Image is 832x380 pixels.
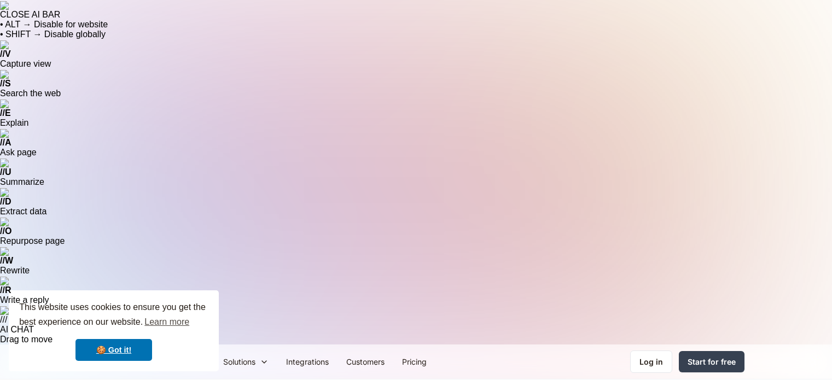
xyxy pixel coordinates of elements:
[688,356,736,367] div: Start for free
[679,351,744,372] a: Start for free
[75,339,152,361] a: dismiss cookie message
[338,349,393,374] a: Customers
[393,349,435,374] a: Pricing
[223,356,255,367] div: Solutions
[214,349,277,374] div: Solutions
[630,350,672,373] a: Log in
[277,349,338,374] a: Integrations
[639,356,663,367] div: Log in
